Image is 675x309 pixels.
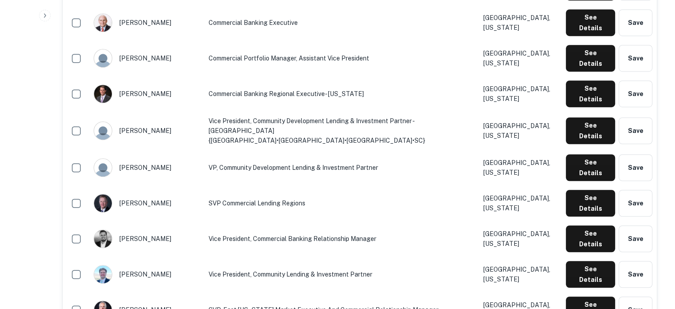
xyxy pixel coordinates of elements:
img: 1516271997364 [94,194,112,212]
div: [PERSON_NAME] [94,84,200,103]
div: [PERSON_NAME] [94,194,200,213]
button: See Details [566,261,615,288]
button: Save [619,9,652,36]
button: See Details [566,225,615,252]
img: 1517667003215 [94,85,112,103]
td: VP, Community Development Lending & Investment Partner [204,150,479,185]
button: See Details [566,45,615,72]
td: Vice president, Commercial Banking Relationship Manager [204,221,479,257]
img: 1718251726744 [94,230,112,248]
button: See Details [566,9,615,36]
img: 9c8pery4andzj6ohjkjp54ma2 [94,159,112,177]
button: See Details [566,190,615,217]
td: [GEOGRAPHIC_DATA], [US_STATE] [479,76,561,112]
img: 1517726486790 [94,14,112,32]
div: [PERSON_NAME] [94,13,200,32]
img: 1645312778935 [94,265,112,283]
img: 9c8pery4andzj6ohjkjp54ma2 [94,49,112,67]
td: [GEOGRAPHIC_DATA], [US_STATE] [479,112,561,150]
button: Save [619,117,652,144]
div: [PERSON_NAME] [94,158,200,177]
td: Vice President, Community Lending & Investment Partner [204,257,479,292]
td: [GEOGRAPHIC_DATA], [US_STATE] [479,257,561,292]
td: Commercial Banking Executive [204,5,479,40]
button: Save [619,154,652,181]
td: [GEOGRAPHIC_DATA], [US_STATE] [479,150,561,185]
td: [GEOGRAPHIC_DATA], [US_STATE] [479,221,561,257]
td: [GEOGRAPHIC_DATA], [US_STATE] [479,185,561,221]
div: [PERSON_NAME] [94,229,200,248]
button: Save [619,45,652,72]
td: Commercial Banking Regional Executive- [US_STATE] [204,76,479,112]
td: [GEOGRAPHIC_DATA], [US_STATE] [479,5,561,40]
div: [PERSON_NAME] [94,265,200,284]
td: SVP Commercial Lending Regions [204,185,479,221]
button: See Details [566,80,615,107]
td: Commercial Portfolio Manager, Assistant Vice President [204,40,479,76]
td: [GEOGRAPHIC_DATA], [US_STATE] [479,40,561,76]
iframe: Chat Widget [631,238,675,281]
button: Save [619,261,652,288]
img: 9c8pery4andzj6ohjkjp54ma2 [94,122,112,140]
div: [PERSON_NAME] [94,49,200,68]
td: Vice President, Community Development Lending & Investment Partner - [GEOGRAPHIC_DATA] {[GEOGRAPH... [204,112,479,150]
div: [PERSON_NAME] [94,121,200,140]
button: Save [619,190,652,217]
button: Save [619,80,652,107]
button: See Details [566,154,615,181]
button: See Details [566,117,615,144]
button: Save [619,225,652,252]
